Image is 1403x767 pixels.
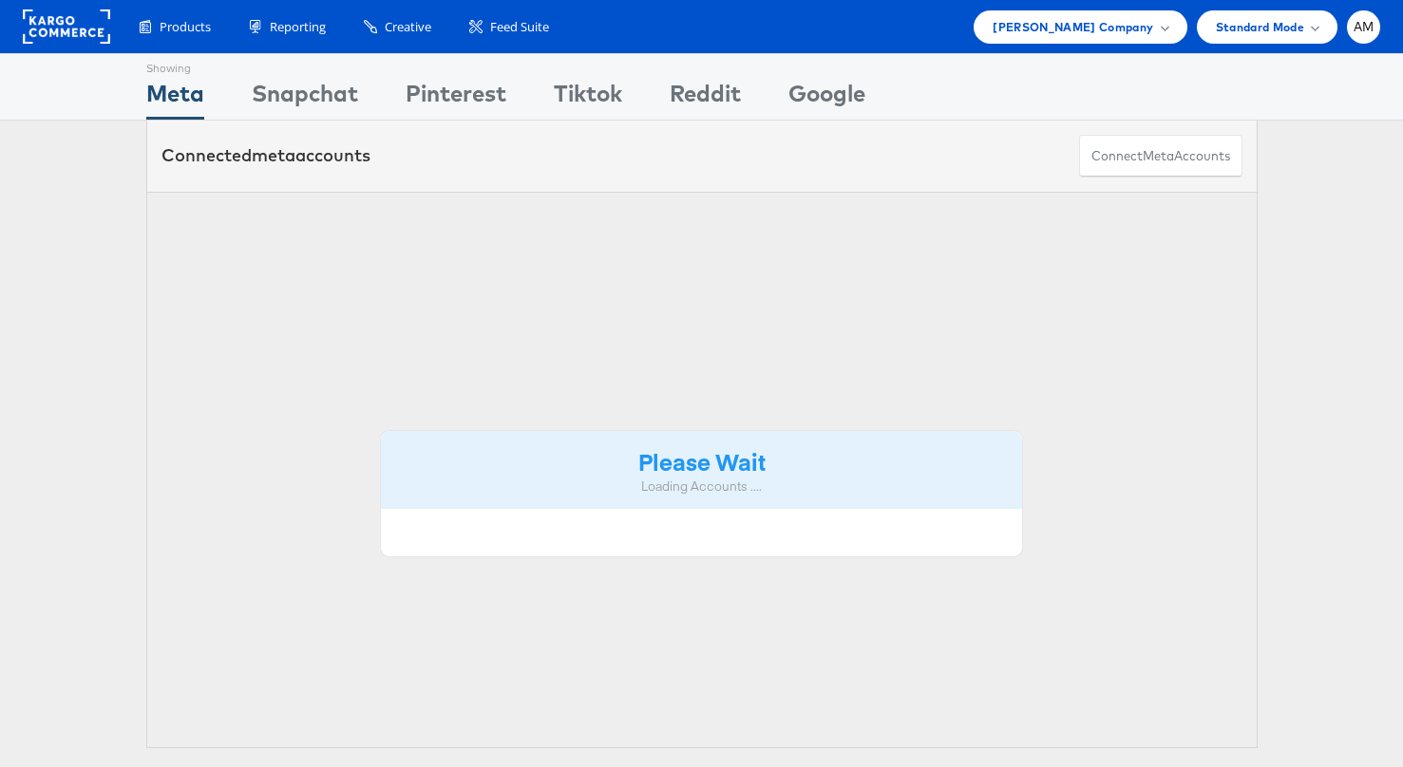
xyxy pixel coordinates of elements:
div: Showing [146,54,204,77]
div: Loading Accounts .... [395,477,1009,496]
span: [PERSON_NAME] Company [993,17,1153,37]
div: Meta [146,77,204,120]
div: Snapchat [252,77,358,120]
span: Products [160,18,211,36]
div: Tiktok [554,77,622,120]
span: Feed Suite [490,18,549,36]
span: Reporting [270,18,326,36]
span: Creative [385,18,431,36]
span: Standard Mode [1216,17,1304,37]
span: meta [252,144,295,166]
button: ConnectmetaAccounts [1079,135,1242,178]
span: meta [1143,147,1174,165]
div: Pinterest [406,77,506,120]
div: Reddit [670,77,741,120]
div: Google [788,77,865,120]
span: AM [1354,21,1375,33]
div: Connected accounts [161,143,370,168]
strong: Please Wait [638,445,766,477]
